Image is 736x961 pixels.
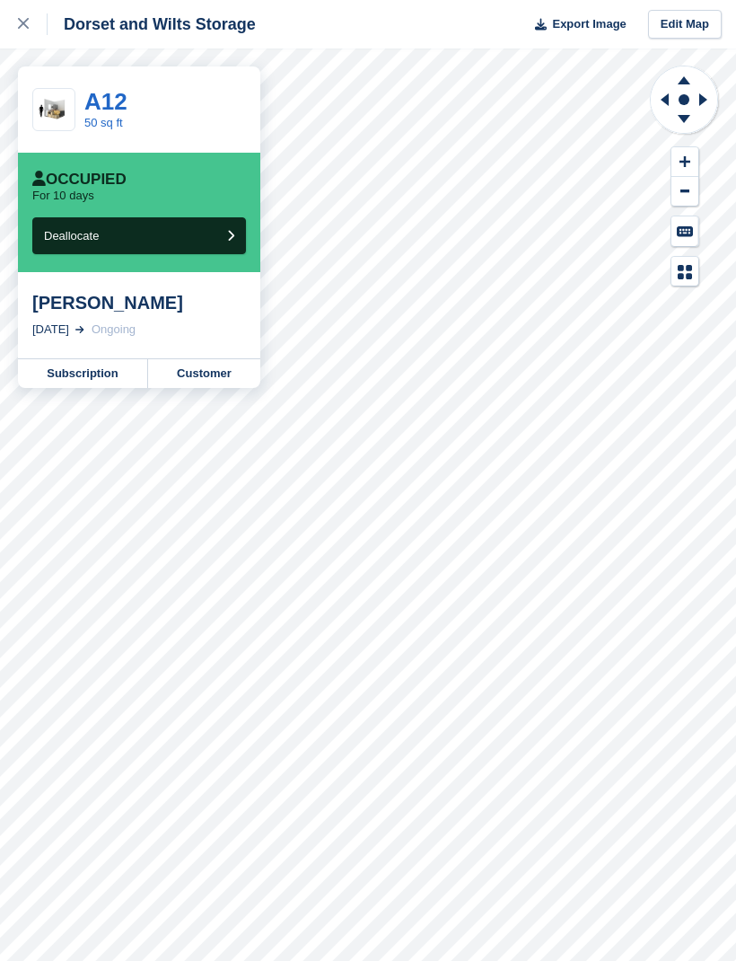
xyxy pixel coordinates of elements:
[671,216,698,246] button: Keyboard Shortcuts
[33,94,74,126] img: 50.jpg
[671,147,698,177] button: Zoom In
[84,116,123,129] a: 50 sq ft
[648,10,722,40] a: Edit Map
[84,88,127,115] a: A12
[32,189,94,203] p: For 10 days
[48,13,256,35] div: Dorset and Wilts Storage
[44,229,99,242] span: Deallocate
[524,10,626,40] button: Export Image
[671,177,698,207] button: Zoom Out
[75,326,84,333] img: arrow-right-light-icn-cde0832a797a2874e46488d9cf13f60e5c3a73dbe684e267c42b8395dfbc2abf.svg
[552,15,626,33] span: Export Image
[18,359,148,388] a: Subscription
[92,321,136,339] div: Ongoing
[32,217,246,254] button: Deallocate
[32,292,246,313] div: [PERSON_NAME]
[148,359,260,388] a: Customer
[32,321,69,339] div: [DATE]
[671,257,698,287] button: Map Legend
[32,171,127,189] div: Occupied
